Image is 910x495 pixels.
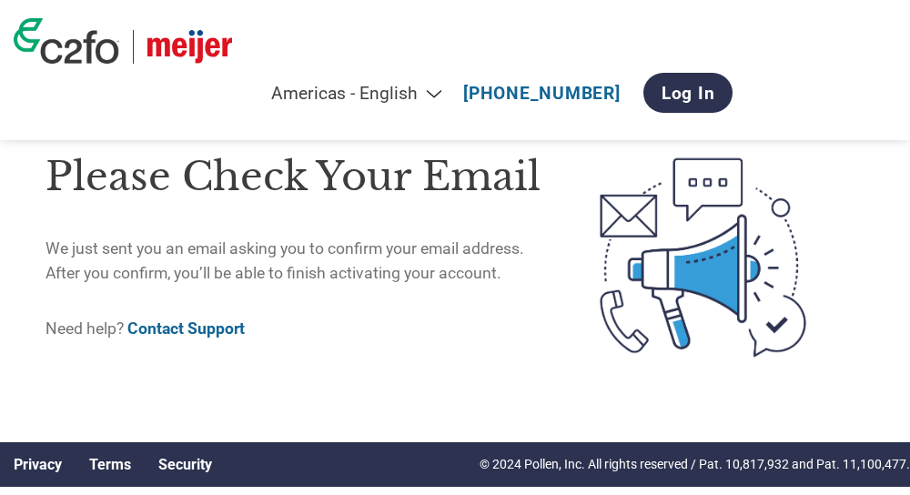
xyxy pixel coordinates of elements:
a: [PHONE_NUMBER] [463,83,621,104]
p: © 2024 Pollen, Inc. All rights reserved / Pat. 10,817,932 and Pat. 11,100,477. [480,455,910,474]
img: Meijer [147,30,232,64]
a: Contact Support [127,319,245,338]
h1: Please check your email [45,147,541,207]
a: Privacy [14,456,62,473]
a: Terms [89,456,131,473]
p: We just sent you an email asking you to confirm your email address. After you confirm, you’ll be ... [45,237,541,285]
a: Log In [643,73,733,113]
p: Need help? [45,317,541,340]
img: c2fo logo [14,18,119,64]
a: Security [158,456,212,473]
img: open-email [541,133,864,382]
